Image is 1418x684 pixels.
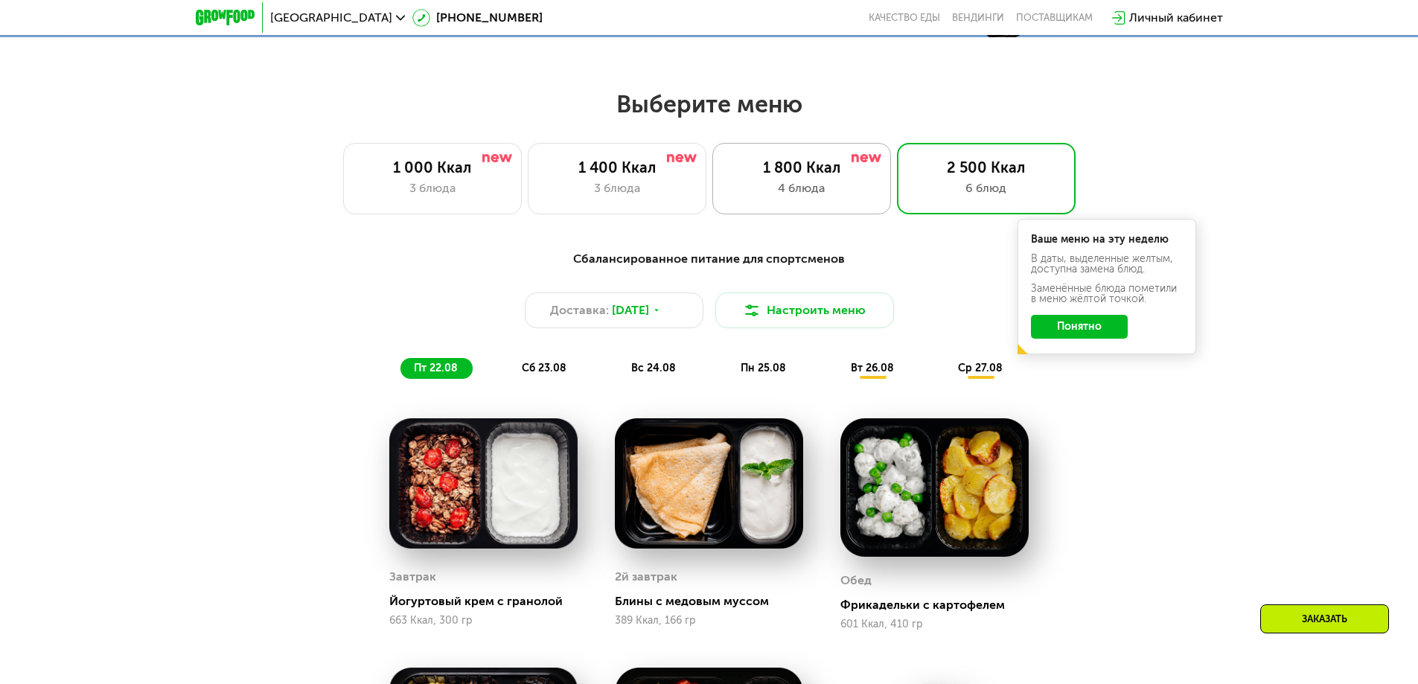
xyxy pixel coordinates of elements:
[612,301,649,319] span: [DATE]
[615,615,803,627] div: 389 Ккал, 166 гр
[1129,9,1223,27] div: Личный кабинет
[1031,254,1183,275] div: В даты, выделенные желтым, доступна замена блюд.
[1016,12,1093,24] div: поставщикам
[359,179,506,197] div: 3 блюда
[48,89,1370,119] h2: Выберите меню
[741,362,786,374] span: пн 25.08
[389,615,578,627] div: 663 Ккал, 300 гр
[1031,234,1183,245] div: Ваше меню на эту неделю
[851,362,894,374] span: вт 26.08
[840,619,1029,630] div: 601 Ккал, 410 гр
[840,598,1041,613] div: Фрикадельки с картофелем
[952,12,1004,24] a: Вендинги
[522,362,566,374] span: сб 23.08
[414,362,458,374] span: пт 22.08
[543,179,691,197] div: 3 блюда
[389,566,436,588] div: Завтрак
[840,569,872,592] div: Обед
[389,594,590,609] div: Йогуртовый крем с гранолой
[269,250,1150,269] div: Сбалансированное питание для спортсменов
[958,362,1003,374] span: ср 27.08
[270,12,392,24] span: [GEOGRAPHIC_DATA]
[913,179,1060,197] div: 6 блюд
[631,362,676,374] span: вс 24.08
[869,12,940,24] a: Качество еды
[412,9,543,27] a: [PHONE_NUMBER]
[550,301,609,319] span: Доставка:
[913,159,1060,176] div: 2 500 Ккал
[1031,315,1128,339] button: Понятно
[615,594,815,609] div: Блины с медовым муссом
[728,179,875,197] div: 4 блюда
[715,293,894,328] button: Настроить меню
[1031,284,1183,304] div: Заменённые блюда пометили в меню жёлтой точкой.
[1260,604,1389,633] div: Заказать
[728,159,875,176] div: 1 800 Ккал
[615,566,677,588] div: 2й завтрак
[543,159,691,176] div: 1 400 Ккал
[359,159,506,176] div: 1 000 Ккал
